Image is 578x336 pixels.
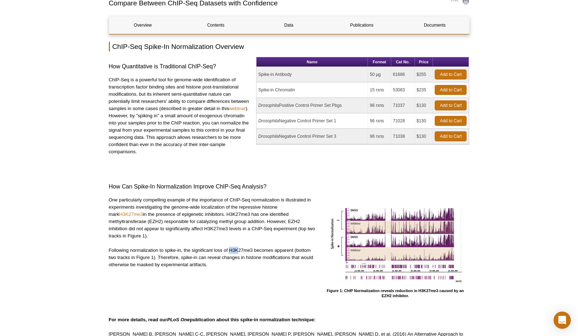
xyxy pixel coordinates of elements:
[109,196,316,240] p: One particularly compelling example of the importance of ChIP-Seq normalization is illustrated in...
[109,42,470,51] h2: ChIP-Seq Spike-In Normalization Overview
[229,106,245,111] a: webinar
[167,317,190,322] em: PLoS One
[109,17,177,34] a: Overview
[415,57,433,67] th: Price
[435,131,467,141] a: Add to Cart
[368,67,391,82] td: 50 µg
[368,82,391,98] td: 15 rxns
[391,67,415,82] td: 61686
[415,113,433,129] td: $130
[258,118,279,123] i: Drosophila
[323,196,467,286] img: ChIP Normalization reveals changes in H3K27me3 levels following treatment with EZH2 inhibitor.
[368,129,391,144] td: 96 rxns
[435,116,467,126] a: Add to Cart
[256,129,368,144] td: Negative Control Primer Set 3
[415,98,433,113] td: $130
[119,212,143,217] a: H3K27me3
[109,182,470,191] h3: How Can Spike-In Normalization Improve ChIP-Seq Analysis?
[109,247,316,268] p: Following normalization to spike-in, the significant loss of H3K27me3 becomes apparent (bottom tw...
[256,67,368,82] td: Spike-in Antibody
[109,317,316,322] strong: For more details, read our publication about this spike-in normalization technique:
[391,113,415,129] td: 71028
[368,98,391,113] td: 96 rxns
[368,57,391,67] th: Format
[109,62,251,71] h3: How Quantitative is Traditional ChIP-Seq?
[435,100,467,110] a: Add to Cart
[415,129,433,144] td: $130
[435,69,467,80] a: Add to Cart
[435,85,467,95] a: Add to Cart
[554,312,571,329] div: Open Intercom Messenger
[415,82,433,98] td: $235
[415,67,433,82] td: $255
[256,98,368,113] td: Positive Control Primer Set Pbgs
[182,17,250,34] a: Contents
[258,134,279,139] i: Drosophila
[401,17,468,34] a: Documents
[258,103,279,108] i: Drosophila
[368,113,391,129] td: 96 rxns
[391,129,415,144] td: 71038
[109,76,251,155] p: ChIP-Seq is a powerful tool for genome-wide identification of transcription factor binding sites ...
[256,113,368,129] td: Negative Control Primer Set 1
[391,57,415,67] th: Cat No.
[255,17,323,34] a: Data
[256,57,368,67] th: Name
[256,82,368,98] td: Spike-in Chromatin
[391,98,415,113] td: 71037
[321,289,469,298] h4: Figure 1: ChIP Normalization reveals reduction in H3K27me3 caused by an EZH2 inhibitor.
[328,17,396,34] a: Publications
[391,82,415,98] td: 53083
